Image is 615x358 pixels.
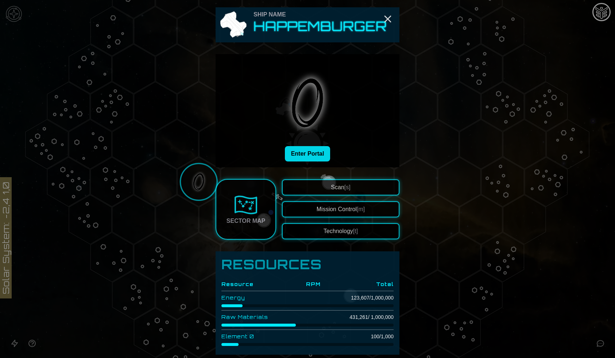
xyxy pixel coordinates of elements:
div: Sector Map [227,217,265,225]
button: Scan[s] [282,179,399,195]
button: Close [382,13,394,25]
a: Sector Map [216,179,276,240]
td: Energy [221,291,292,305]
h1: Resources [221,257,394,272]
span: [t] [353,228,358,234]
td: Raw Materials [221,311,292,324]
th: Total [321,278,394,291]
h2: Happemburger [254,19,387,34]
button: Technology[t] [282,223,399,239]
span: Scan [331,184,350,190]
button: Mission Control[m] [282,201,399,217]
img: Ship Icon [218,10,248,39]
td: 431,261 / 1,000,000 [321,311,394,324]
div: Ship Name [254,10,387,19]
button: Enter Portal [285,146,330,161]
img: Portal [264,60,351,146]
th: Resource [221,278,292,291]
span: [m] [357,206,365,212]
img: Sector [234,193,258,217]
span: [s] [344,184,351,190]
td: Element 0 [221,330,292,343]
td: 100 / 1,000 [321,330,394,343]
th: RPM [292,278,320,291]
td: 123,607 / 1,000,000 [321,291,394,305]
